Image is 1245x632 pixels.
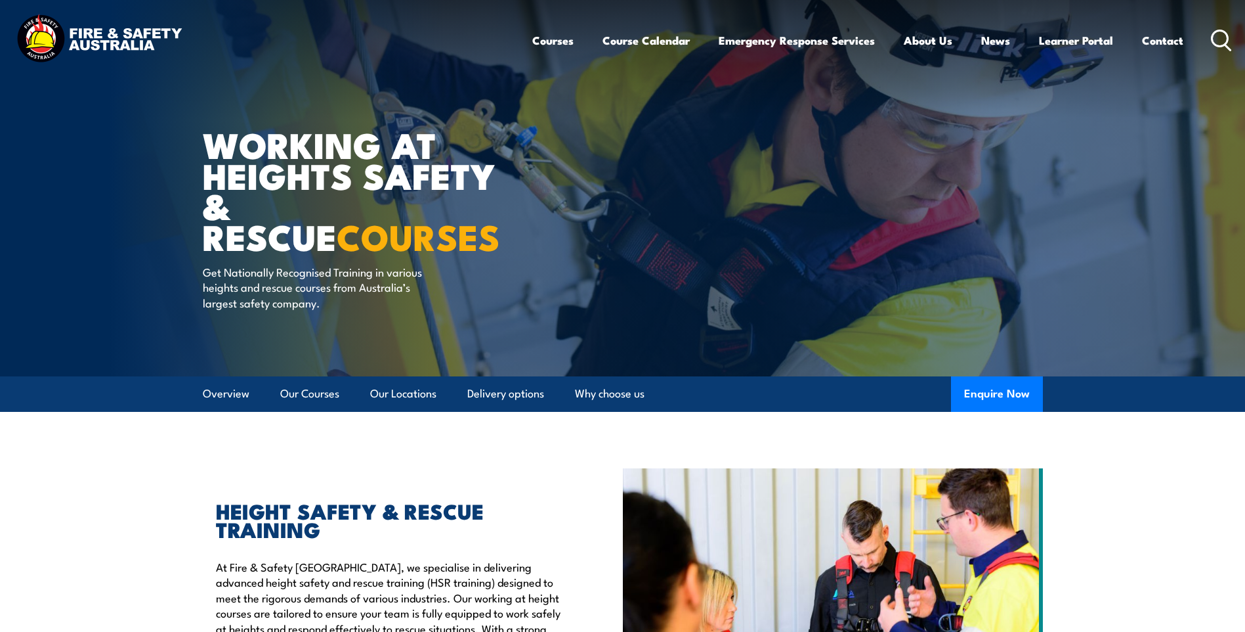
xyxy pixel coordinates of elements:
a: Emergency Response Services [719,23,875,58]
button: Enquire Now [951,376,1043,412]
a: Our Courses [280,376,339,411]
a: Contact [1142,23,1183,58]
a: Learner Portal [1039,23,1113,58]
h1: WORKING AT HEIGHTS SAFETY & RESCUE [203,129,527,252]
a: Overview [203,376,249,411]
p: Get Nationally Recognised Training in various heights and rescue courses from Australia’s largest... [203,264,442,310]
a: About Us [904,23,952,58]
a: News [981,23,1010,58]
a: Course Calendar [602,23,690,58]
strong: COURSES [337,208,500,263]
h2: HEIGHT SAFETY & RESCUE TRAINING [216,501,562,538]
a: Courses [532,23,574,58]
a: Why choose us [575,376,644,411]
a: Delivery options [467,376,544,411]
a: Our Locations [370,376,436,411]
